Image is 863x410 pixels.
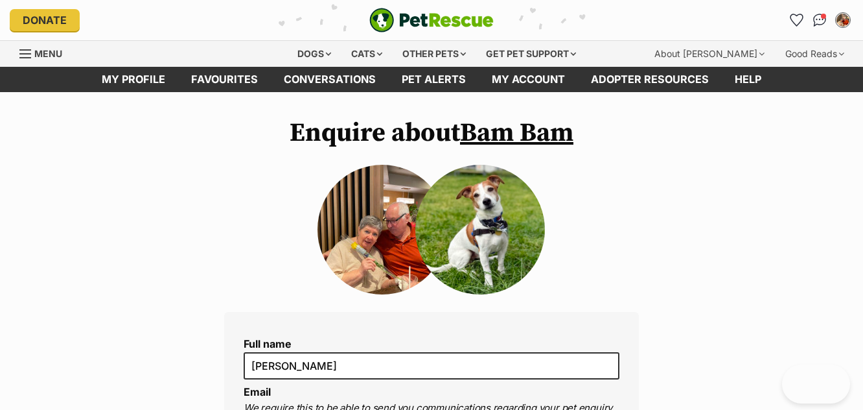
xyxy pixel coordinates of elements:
[578,67,722,92] a: Adopter resources
[244,338,619,350] label: Full name
[34,48,62,59] span: Menu
[809,10,830,30] a: Conversations
[317,165,447,295] img: lyt426so4li0pxyopvig.jpg
[833,10,853,30] button: My account
[786,10,853,30] ul: Account quick links
[782,365,850,404] iframe: Help Scout Beacon - Open
[393,41,475,67] div: Other pets
[19,41,71,64] a: Menu
[288,41,340,67] div: Dogs
[369,8,494,32] img: logo-e224e6f780fb5917bec1dbf3a21bbac754714ae5b6737aabdf751b685950b380.svg
[776,41,853,67] div: Good Reads
[836,14,849,27] img: Charlie profile pic
[786,10,807,30] a: Favourites
[224,118,639,148] h1: Enquire about
[645,41,774,67] div: About [PERSON_NAME]
[178,67,271,92] a: Favourites
[342,41,391,67] div: Cats
[460,117,573,149] a: Bam Bam
[244,385,271,398] label: Email
[415,165,545,295] img: Bam Bam
[369,8,494,32] a: PetRescue
[271,67,389,92] a: conversations
[813,14,827,27] img: chat-41dd97257d64d25036548639549fe6c8038ab92f7586957e7f3b1b290dea8141.svg
[722,67,774,92] a: Help
[89,67,178,92] a: My profile
[244,352,619,380] input: E.g. Jimmy Chew
[389,67,479,92] a: Pet alerts
[479,67,578,92] a: My account
[10,9,80,31] a: Donate
[477,41,585,67] div: Get pet support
